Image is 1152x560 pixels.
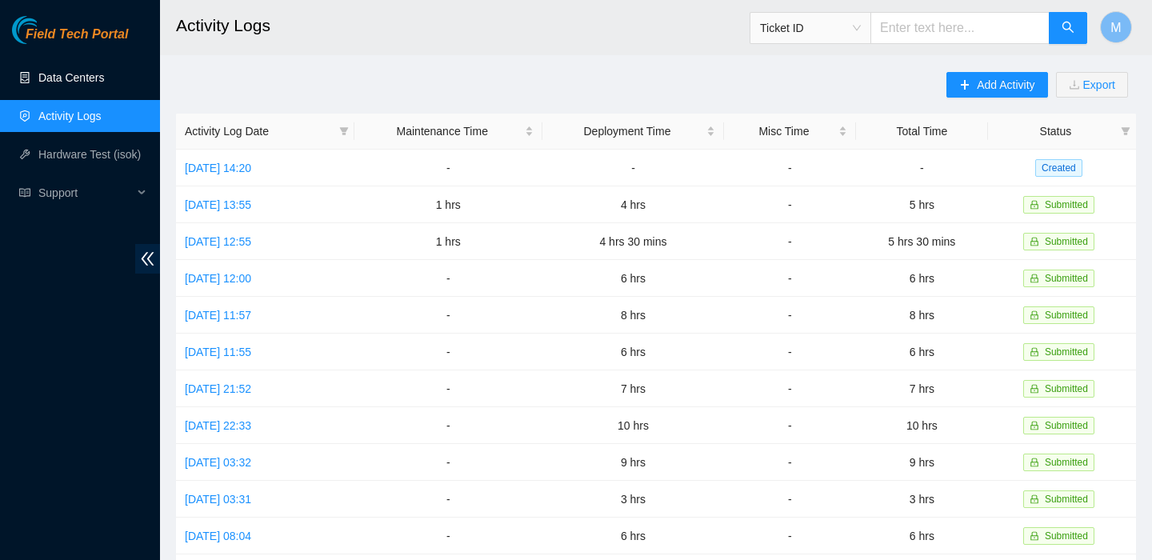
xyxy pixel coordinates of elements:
td: - [354,370,542,407]
td: 4 hrs 30 mins [542,223,724,260]
span: search [1062,21,1074,36]
span: Ticket ID [760,16,861,40]
th: Total Time [856,114,988,150]
td: 10 hrs [542,407,724,444]
span: Submitted [1045,346,1088,358]
a: [DATE] 08:04 [185,530,251,542]
span: Submitted [1045,310,1088,321]
td: - [354,444,542,481]
a: [DATE] 03:31 [185,493,251,506]
span: lock [1030,421,1039,430]
span: Submitted [1045,420,1088,431]
td: - [724,223,856,260]
td: 3 hrs [542,481,724,518]
td: 6 hrs [542,518,724,554]
td: 7 hrs [542,370,724,407]
span: lock [1030,531,1039,541]
td: - [724,186,856,223]
a: [DATE] 11:57 [185,309,251,322]
td: 1 hrs [354,223,542,260]
td: - [354,481,542,518]
span: filter [1118,119,1134,143]
a: [DATE] 12:00 [185,272,251,285]
img: Akamai Technologies [12,16,81,44]
span: filter [336,119,352,143]
td: 7 hrs [856,370,988,407]
td: - [724,260,856,297]
td: 9 hrs [542,444,724,481]
td: - [724,518,856,554]
td: - [724,370,856,407]
td: 6 hrs [856,518,988,554]
td: 3 hrs [856,481,988,518]
span: lock [1030,274,1039,283]
a: Akamai TechnologiesField Tech Portal [12,29,128,50]
span: Activity Log Date [185,122,333,140]
a: [DATE] 22:33 [185,419,251,432]
td: - [724,334,856,370]
td: - [354,407,542,444]
td: 9 hrs [856,444,988,481]
a: [DATE] 03:32 [185,456,251,469]
td: - [724,297,856,334]
span: lock [1030,494,1039,504]
td: 1 hrs [354,186,542,223]
a: [DATE] 21:52 [185,382,251,395]
td: - [856,150,988,186]
span: Field Tech Portal [26,27,128,42]
td: 8 hrs [542,297,724,334]
span: filter [339,126,349,136]
a: Data Centers [38,71,104,84]
span: Submitted [1045,199,1088,210]
td: 4 hrs [542,186,724,223]
span: Status [997,122,1114,140]
td: 10 hrs [856,407,988,444]
td: - [354,297,542,334]
td: - [542,150,724,186]
span: Submitted [1045,457,1088,468]
span: double-left [135,244,160,274]
span: lock [1030,310,1039,320]
span: Submitted [1045,494,1088,505]
td: 6 hrs [542,260,724,297]
button: downloadExport [1056,72,1128,98]
a: Activity Logs [38,110,102,122]
td: - [354,150,542,186]
span: filter [1121,126,1130,136]
span: M [1110,18,1121,38]
td: 5 hrs [856,186,988,223]
a: [DATE] 13:55 [185,198,251,211]
input: Enter text here... [870,12,1050,44]
span: lock [1030,458,1039,467]
span: Submitted [1045,273,1088,284]
button: M [1100,11,1132,43]
span: Submitted [1045,530,1088,542]
a: [DATE] 12:55 [185,235,251,248]
td: 6 hrs [542,334,724,370]
span: Add Activity [977,76,1034,94]
button: search [1049,12,1087,44]
span: lock [1030,200,1039,210]
span: lock [1030,347,1039,357]
a: [DATE] 11:55 [185,346,251,358]
td: 5 hrs 30 mins [856,223,988,260]
td: 6 hrs [856,334,988,370]
a: Hardware Test (isok) [38,148,141,161]
td: - [724,150,856,186]
td: - [354,334,542,370]
span: Created [1035,159,1082,177]
td: - [724,444,856,481]
span: Submitted [1045,383,1088,394]
td: - [354,260,542,297]
a: [DATE] 14:20 [185,162,251,174]
span: Support [38,177,133,209]
span: lock [1030,384,1039,394]
span: lock [1030,237,1039,246]
span: read [19,187,30,198]
td: 8 hrs [856,297,988,334]
td: - [724,481,856,518]
td: - [354,518,542,554]
span: plus [959,79,970,92]
button: plusAdd Activity [946,72,1047,98]
span: Submitted [1045,236,1088,247]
